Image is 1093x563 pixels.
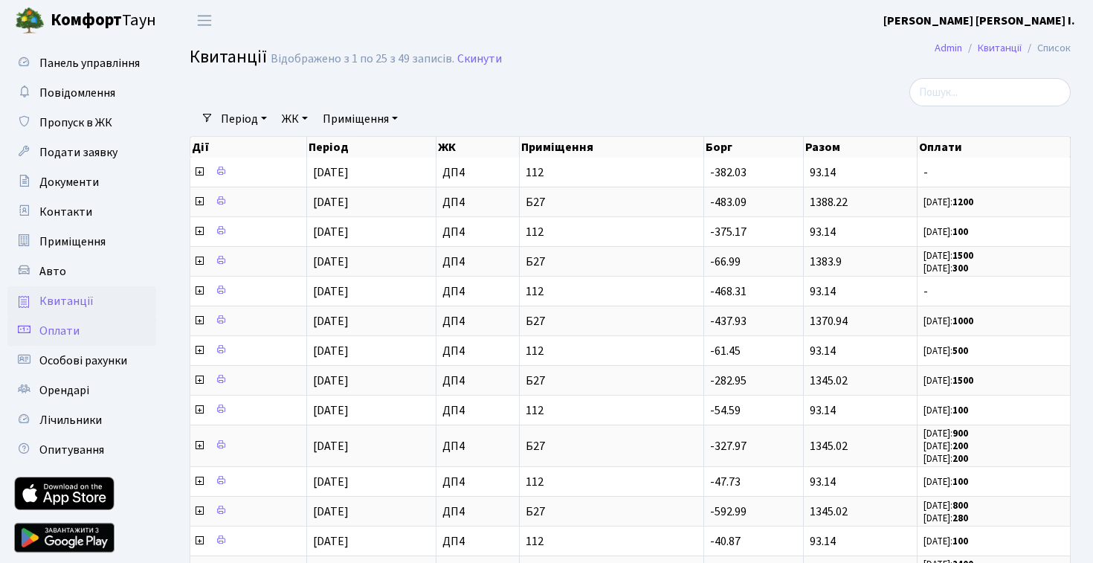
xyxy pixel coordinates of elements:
[923,499,968,512] small: [DATE]:
[952,249,973,263] b: 1500
[810,373,848,389] span: 1345.02
[710,254,741,270] span: -66.99
[923,344,968,358] small: [DATE]:
[39,263,66,280] span: Авто
[7,376,156,405] a: Орендарі
[810,254,842,270] span: 1383.9
[7,108,156,138] a: Пропуск в ЖК
[810,283,836,300] span: 93.14
[952,535,968,548] b: 100
[215,106,273,132] a: Період
[313,254,349,270] span: [DATE]
[442,476,513,488] span: ДП4
[810,313,848,329] span: 1370.94
[276,106,314,132] a: ЖК
[710,164,747,181] span: -382.03
[810,438,848,454] span: 1345.02
[810,533,836,550] span: 93.14
[7,286,156,316] a: Квитанції
[923,167,1064,178] span: -
[51,8,122,32] b: Комфорт
[952,475,968,489] b: 100
[190,137,307,158] th: Дії
[313,402,349,419] span: [DATE]
[51,8,156,33] span: Таун
[7,227,156,257] a: Приміщення
[39,144,117,161] span: Подати заявку
[952,404,968,417] b: 100
[307,137,436,158] th: Період
[526,440,697,452] span: Б27
[7,257,156,286] a: Авто
[186,8,223,33] button: Переключити навігацію
[39,293,94,309] span: Квитанції
[918,137,1071,158] th: Оплати
[442,256,513,268] span: ДП4
[883,13,1075,29] b: [PERSON_NAME] [PERSON_NAME] І.
[1022,40,1071,57] li: Список
[317,106,404,132] a: Приміщення
[909,78,1071,106] input: Пошук...
[520,137,704,158] th: Приміщення
[7,48,156,78] a: Панель управління
[810,164,836,181] span: 93.14
[923,374,973,387] small: [DATE]:
[923,315,973,328] small: [DATE]:
[313,343,349,359] span: [DATE]
[804,137,917,158] th: Разом
[952,512,968,525] b: 280
[810,474,836,490] span: 93.14
[952,225,968,239] b: 100
[313,224,349,240] span: [DATE]
[810,402,836,419] span: 93.14
[923,535,968,548] small: [DATE]:
[952,344,968,358] b: 500
[39,115,112,131] span: Пропуск в ЖК
[442,405,513,416] span: ДП4
[7,78,156,108] a: Повідомлення
[39,323,80,339] span: Оплати
[526,226,697,238] span: 112
[923,512,968,525] small: [DATE]:
[526,286,697,297] span: 112
[442,345,513,357] span: ДП4
[313,504,349,520] span: [DATE]
[952,374,973,387] b: 1500
[923,196,973,209] small: [DATE]:
[442,535,513,547] span: ДП4
[710,474,741,490] span: -47.73
[923,249,973,263] small: [DATE]:
[271,52,454,66] div: Відображено з 1 по 25 з 49 записів.
[810,194,848,210] span: 1388.22
[710,343,741,359] span: -61.45
[442,196,513,208] span: ДП4
[923,475,968,489] small: [DATE]:
[313,533,349,550] span: [DATE]
[7,316,156,346] a: Оплати
[313,283,349,300] span: [DATE]
[436,137,520,158] th: ЖК
[810,504,848,520] span: 1345.02
[526,535,697,547] span: 112
[313,194,349,210] span: [DATE]
[39,204,92,220] span: Контакти
[923,427,968,440] small: [DATE]:
[442,375,513,387] span: ДП4
[952,262,968,275] b: 300
[710,224,747,240] span: -375.17
[810,343,836,359] span: 93.14
[190,44,267,70] span: Квитанції
[313,164,349,181] span: [DATE]
[952,452,968,466] b: 200
[39,55,140,71] span: Панель управління
[883,12,1075,30] a: [PERSON_NAME] [PERSON_NAME] І.
[710,438,747,454] span: -327.97
[526,315,697,327] span: Б27
[442,167,513,178] span: ДП4
[526,375,697,387] span: Б27
[710,313,747,329] span: -437.93
[952,427,968,440] b: 900
[710,194,747,210] span: -483.09
[526,345,697,357] span: 112
[526,506,697,518] span: Б27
